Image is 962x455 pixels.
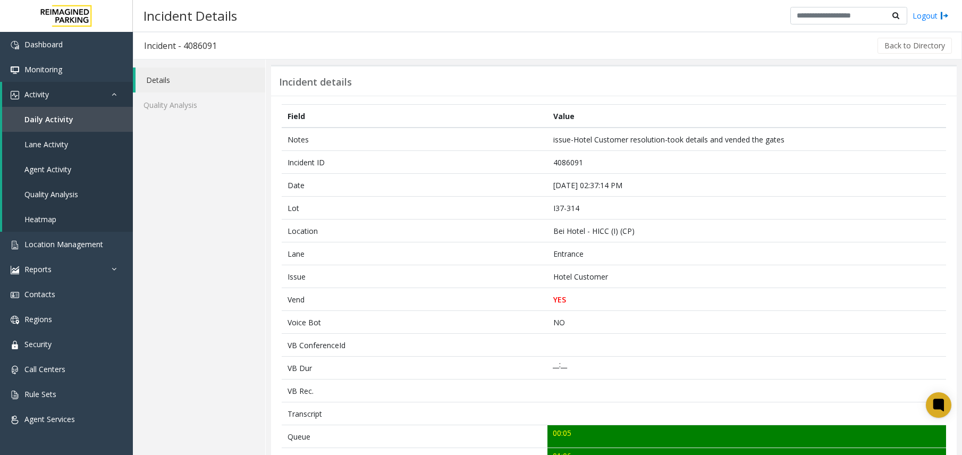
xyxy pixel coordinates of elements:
[24,214,56,224] span: Heatmap
[282,265,547,288] td: Issue
[11,391,19,399] img: 'icon'
[913,10,949,21] a: Logout
[547,105,946,128] th: Value
[2,157,133,182] a: Agent Activity
[282,151,547,174] td: Incident ID
[133,92,265,117] a: Quality Analysis
[877,38,952,54] button: Back to Directory
[2,107,133,132] a: Daily Activity
[2,132,133,157] a: Lane Activity
[11,241,19,249] img: 'icon'
[11,341,19,349] img: 'icon'
[11,291,19,299] img: 'icon'
[24,139,68,149] span: Lane Activity
[553,294,941,305] p: YES
[547,265,946,288] td: Hotel Customer
[11,316,19,324] img: 'icon'
[282,334,547,357] td: VB ConferenceId
[133,33,227,58] h3: Incident - 4086091
[547,220,946,242] td: Bei Hotel - HICC (I) (CP)
[553,317,941,328] p: NO
[24,64,62,74] span: Monitoring
[282,288,547,311] td: Vend
[138,3,242,29] h3: Incident Details
[547,357,946,380] td: __:__
[547,425,946,448] td: 00:05
[24,114,73,124] span: Daily Activity
[2,82,133,107] a: Activity
[11,66,19,74] img: 'icon'
[24,89,49,99] span: Activity
[11,366,19,374] img: 'icon'
[2,182,133,207] a: Quality Analysis
[24,339,52,349] span: Security
[24,164,71,174] span: Agent Activity
[11,91,19,99] img: 'icon'
[282,105,547,128] th: Field
[24,189,78,199] span: Quality Analysis
[24,239,103,249] span: Location Management
[2,207,133,232] a: Heatmap
[24,39,63,49] span: Dashboard
[282,425,547,448] td: Queue
[279,77,352,88] h3: Incident details
[940,10,949,21] img: logout
[282,197,547,220] td: Lot
[24,264,52,274] span: Reports
[11,416,19,424] img: 'icon'
[547,128,946,151] td: issue-Hotel Customer resolution-took details and vended the gates
[282,242,547,265] td: Lane
[282,220,547,242] td: Location
[282,380,547,402] td: VB Rec.
[547,151,946,174] td: 4086091
[282,174,547,197] td: Date
[282,357,547,380] td: VB Dur
[24,314,52,324] span: Regions
[547,174,946,197] td: [DATE] 02:37:14 PM
[136,68,265,92] a: Details
[24,389,56,399] span: Rule Sets
[282,311,547,334] td: Voice Bot
[24,414,75,424] span: Agent Services
[282,402,547,425] td: Transcript
[547,197,946,220] td: I37-314
[547,242,946,265] td: Entrance
[11,41,19,49] img: 'icon'
[282,128,547,151] td: Notes
[11,266,19,274] img: 'icon'
[24,364,65,374] span: Call Centers
[24,289,55,299] span: Contacts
